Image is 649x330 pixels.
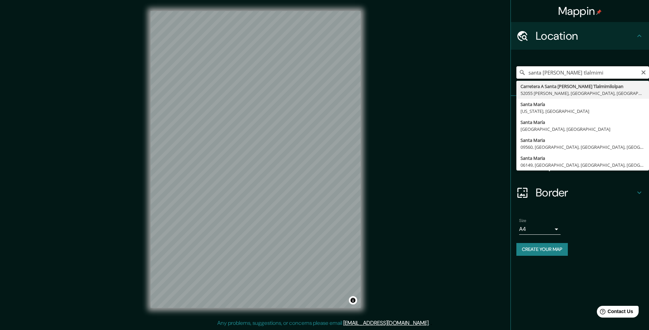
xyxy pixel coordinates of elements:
div: [GEOGRAPHIC_DATA], [GEOGRAPHIC_DATA] [521,126,645,133]
button: Create your map [516,243,568,256]
div: Pins [511,96,649,124]
div: Location [511,22,649,50]
button: Clear [641,69,646,75]
div: Santa Maria [521,137,645,144]
div: Style [511,124,649,151]
div: 09560, [GEOGRAPHIC_DATA], [GEOGRAPHIC_DATA], [GEOGRAPHIC_DATA] [521,144,645,151]
p: Any problems, suggestions, or concerns please email . [217,319,430,327]
button: Toggle attribution [349,296,357,304]
iframe: Help widget launcher [588,303,641,322]
div: Border [511,179,649,206]
h4: Border [536,186,635,200]
div: Layout [511,151,649,179]
h4: Location [536,29,635,43]
div: [US_STATE], [GEOGRAPHIC_DATA] [521,108,645,115]
canvas: Map [151,11,361,308]
div: Santa Maria [521,155,645,162]
input: Pick your city or area [516,66,649,79]
div: 06149, [GEOGRAPHIC_DATA], [GEOGRAPHIC_DATA], [GEOGRAPHIC_DATA] [521,162,645,168]
div: Santa María [521,119,645,126]
a: [EMAIL_ADDRESS][DOMAIN_NAME] [343,319,429,327]
div: A4 [519,224,561,235]
div: 52055 [PERSON_NAME], [GEOGRAPHIC_DATA], [GEOGRAPHIC_DATA] [521,90,645,97]
label: Size [519,218,526,224]
div: Carretera A Santa [PERSON_NAME] Tlalmimilolpan [521,83,645,90]
div: Santa María [521,101,645,108]
img: pin-icon.png [596,9,602,15]
div: . [430,319,431,327]
h4: Layout [536,158,635,172]
div: . [431,319,432,327]
h4: Mappin [558,4,602,18]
